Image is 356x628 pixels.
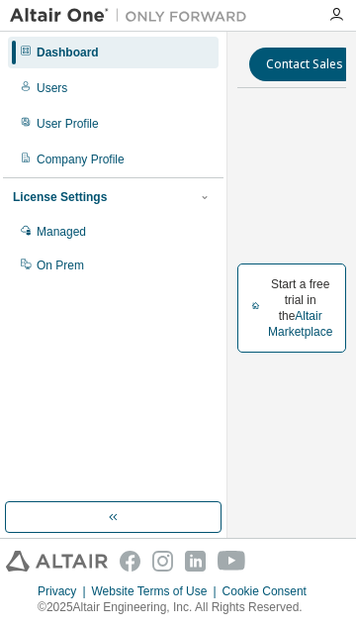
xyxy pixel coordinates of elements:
div: Privacy [38,583,91,599]
img: linkedin.svg [185,551,206,572]
img: youtube.svg [218,551,246,572]
div: Company Profile [37,152,125,167]
a: Altair Marketplace [268,309,332,339]
div: On Prem [37,258,84,273]
div: Website Terms of Use [92,583,222,599]
div: Users [37,80,67,96]
img: altair_logo.svg [6,551,108,572]
div: User Profile [37,116,99,132]
div: Start a free trial in the [267,276,333,340]
img: instagram.svg [152,551,173,572]
div: Cookie Consent [222,583,318,599]
img: facebook.svg [120,551,140,572]
div: License Settings [13,189,107,205]
img: Altair One [10,6,257,26]
div: Managed [37,224,86,240]
p: © 2025 Altair Engineering, Inc. All Rights Reserved. [38,599,318,616]
div: Dashboard [37,45,99,60]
